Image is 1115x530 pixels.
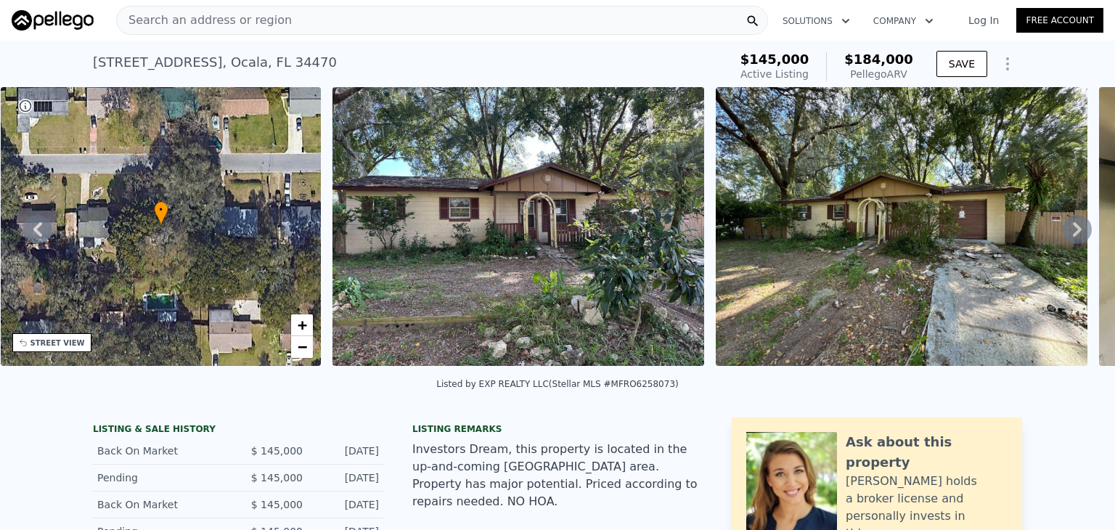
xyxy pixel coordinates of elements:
div: Listing remarks [412,423,703,435]
span: $145,000 [740,52,809,67]
div: LISTING & SALE HISTORY [93,423,383,438]
button: Company [862,8,945,34]
span: Active Listing [740,68,809,80]
a: Log In [951,13,1016,28]
img: Sale: 147584317 Parcel: 45419606 [716,87,1087,366]
span: $ 145,000 [251,445,303,457]
a: Zoom out [291,336,313,358]
span: • [154,203,168,216]
span: $184,000 [844,52,913,67]
img: Sale: 147584317 Parcel: 45419606 [332,87,704,366]
div: • [154,201,168,227]
div: Back On Market [97,444,226,458]
div: [DATE] [314,470,379,485]
div: Pending [97,470,226,485]
button: Solutions [771,8,862,34]
button: SAVE [936,51,987,77]
div: [DATE] [314,497,379,512]
a: Free Account [1016,8,1103,33]
div: STREET VIEW [30,338,85,348]
div: Pellego ARV [844,67,913,81]
button: Show Options [993,49,1022,78]
span: − [298,338,307,356]
div: [STREET_ADDRESS] , Ocala , FL 34470 [93,52,337,73]
div: [DATE] [314,444,379,458]
span: Search an address or region [117,12,292,29]
img: Pellego [12,10,94,30]
span: $ 145,000 [251,472,303,484]
div: Ask about this property [846,432,1008,473]
div: Back On Market [97,497,226,512]
div: Investors Dream, this property is located in the up-and-coming [GEOGRAPHIC_DATA] area. Property h... [412,441,703,510]
span: + [298,316,307,334]
a: Zoom in [291,314,313,336]
div: Listed by EXP REALTY LLC (Stellar MLS #MFRO6258073) [436,379,678,389]
span: $ 145,000 [251,499,303,510]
